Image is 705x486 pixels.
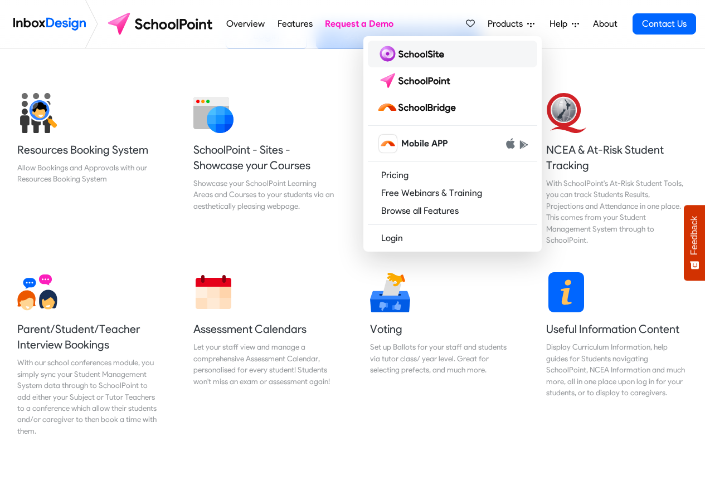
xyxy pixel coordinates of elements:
[223,13,268,35] a: Overview
[184,263,344,445] a: Assessment Calendars Let your staff view and manage a comprehensive Assessment Calendar, personal...
[17,272,57,312] img: 2022_01_13_icon_conversation.svg
[370,321,512,337] h5: Voting
[401,137,448,150] span: Mobile APP
[545,13,584,35] a: Help
[193,321,335,337] h5: Assessment Calendars
[363,36,542,252] div: Products
[8,263,168,445] a: Parent/Student/Teacher Interview Bookings With our school conferences module, you simply sync you...
[103,11,220,37] img: schoolpoint logo
[361,84,521,254] a: Course Selection Clever Course Selection for any Situation. SchoolPoint enables students and care...
[193,178,335,212] div: Showcase your SchoolPoint Learning Areas and Courses to your students via an aesthetically pleasi...
[17,162,159,185] div: Allow Bookings and Approvals with our Resources Booking System
[8,84,168,254] a: Resources Booking System Allow Bookings and Approvals with our Resources Booking System
[17,93,57,133] img: 2022_01_17_icon_student_search.svg
[546,178,688,246] div: With SchoolPoint's At-Risk Student Tools, you can track Students Results, Projections and Attenda...
[322,13,397,35] a: Request a Demo
[17,321,159,352] h5: Parent/Student/Teacher Interview Bookings
[483,13,539,35] a: Products
[193,93,234,133] img: 2022_01_12_icon_website.svg
[379,135,397,153] img: schoolbridge icon
[546,341,688,398] div: Display Curriculum Information, help guides for Students navigating SchoolPoint, NCEA Information...
[17,142,159,158] h5: Resources Booking System
[368,184,537,202] a: Free Webinars & Training
[17,357,159,436] div: With our school conferences module, you simply sync your Student Management System data through t...
[689,216,699,255] span: Feedback
[274,13,315,35] a: Features
[546,321,688,337] h5: Useful Information Content
[193,272,234,312] img: 2022_01_13_icon_calendar.svg
[368,166,537,184] a: Pricing
[537,84,697,254] a: NCEA & At-Risk Student Tracking With SchoolPoint's At-Risk Student Tools, you can track Students ...
[684,205,705,281] button: Feedback - Show survey
[370,341,512,375] div: Set up Ballots for your staff and students via tutor class/ year level. Great for selecting prefe...
[633,13,696,35] a: Contact Us
[368,202,537,220] a: Browse all Features
[546,93,586,133] img: 2022_01_13_icon_nzqa.svg
[361,263,521,445] a: Voting Set up Ballots for your staff and students via tutor class/ year level. Great for selectin...
[546,272,586,312] img: 2022_01_13_icon_information.svg
[193,341,335,387] div: Let your staff view and manage a comprehensive Assessment Calendar, personalised for every studen...
[377,45,449,63] img: schoolsite logo
[377,99,460,116] img: schoolbridge logo
[368,229,537,247] a: Login
[590,13,620,35] a: About
[537,263,697,445] a: Useful Information Content Display Curriculum Information, help guides for Students navigating Sc...
[550,17,572,31] span: Help
[193,142,335,173] h5: SchoolPoint - Sites - Showcase your Courses
[546,142,688,173] h5: NCEA & At-Risk Student Tracking
[377,72,455,90] img: schoolpoint logo
[370,272,410,312] img: 2022_01_17_icon_voting.svg
[184,84,344,254] a: SchoolPoint - Sites - Showcase your Courses Showcase your SchoolPoint Learning Areas and Courses ...
[368,130,537,157] a: schoolbridge icon Mobile APP
[488,17,527,31] span: Products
